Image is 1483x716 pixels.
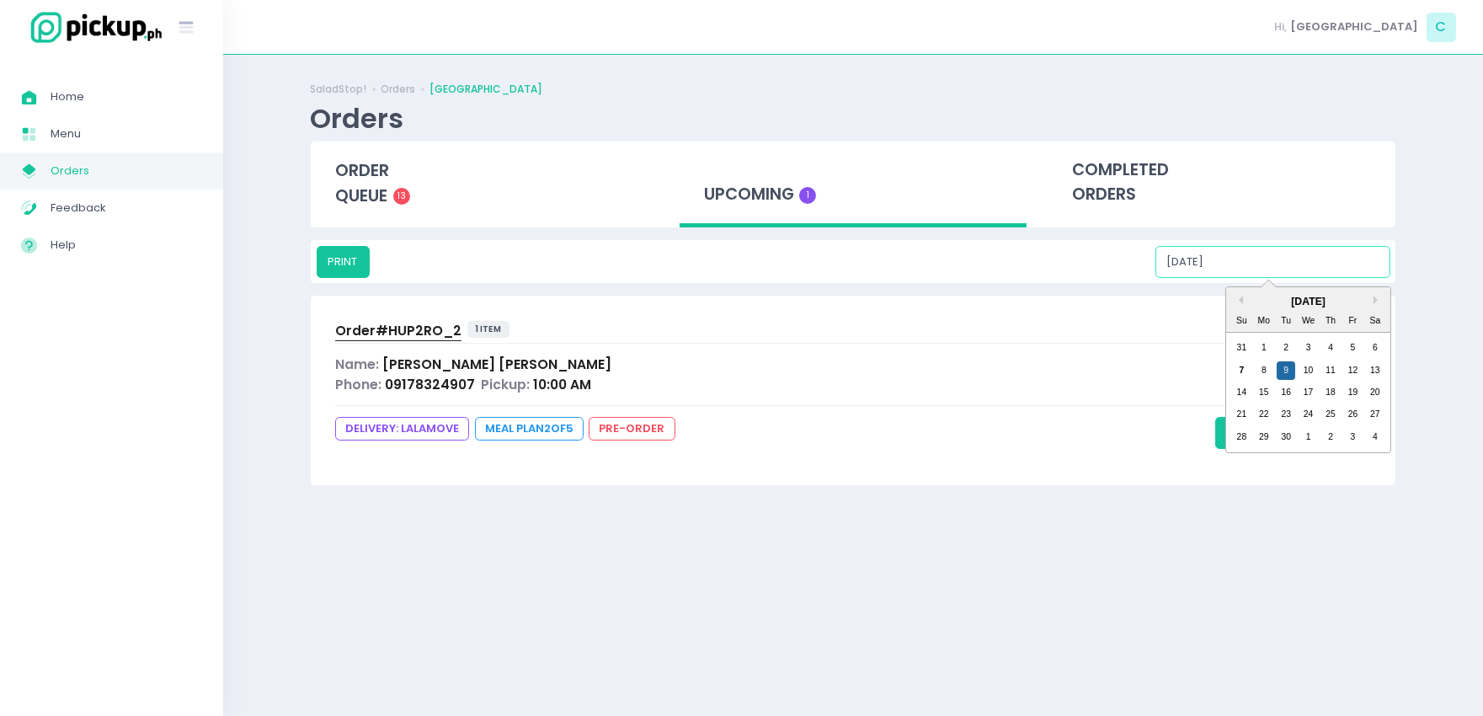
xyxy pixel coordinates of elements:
[1232,428,1251,446] div: day-28
[21,9,164,45] img: logo
[51,160,202,182] span: Orders
[1343,405,1362,424] div: day-26
[1232,361,1251,380] div: day-7
[335,376,381,393] span: Phone:
[1321,312,1340,330] div: Th
[335,417,469,441] span: DELIVERY: lalamove
[1277,428,1295,446] div: day-30
[1277,312,1295,330] div: Tu
[1255,383,1273,402] div: day-15
[382,355,611,373] span: [PERSON_NAME] [PERSON_NAME]
[533,376,591,393] span: 10:00 AM
[1277,339,1295,357] div: day-2
[1321,339,1340,357] div: day-4
[680,142,1027,228] div: upcoming
[1277,361,1295,380] div: day-9
[1299,428,1318,446] div: day-1
[1343,428,1362,446] div: day-3
[1232,383,1251,402] div: day-14
[51,86,202,108] span: Home
[335,321,461,344] a: Order#HUP2RO_2
[335,159,389,207] span: order queue
[1374,296,1382,304] button: Next Month
[1255,339,1273,357] div: day-1
[310,82,366,97] a: SaladStop!
[1255,312,1273,330] div: Mo
[799,187,816,204] span: 1
[1277,405,1295,424] div: day-23
[1048,142,1395,224] div: completed orders
[1232,405,1251,424] div: day-21
[381,82,415,97] a: Orders
[1299,312,1318,330] div: We
[1321,428,1340,446] div: day-2
[1321,361,1340,380] div: day-11
[1232,312,1251,330] div: Su
[1366,428,1384,446] div: day-4
[1299,361,1318,380] div: day-10
[481,376,530,393] span: Pickup:
[1230,337,1386,448] div: month-2025-09
[429,82,542,97] a: [GEOGRAPHIC_DATA]
[1255,428,1273,446] div: day-29
[1343,383,1362,402] div: day-19
[1321,383,1340,402] div: day-18
[1299,383,1318,402] div: day-17
[1343,312,1362,330] div: Fr
[1290,19,1418,35] span: [GEOGRAPHIC_DATA]
[335,355,379,373] span: Name:
[1321,405,1340,424] div: day-25
[1366,361,1384,380] div: day-13
[1343,361,1362,380] div: day-12
[1275,19,1288,35] span: Hi,
[51,197,202,219] span: Feedback
[1299,405,1318,424] div: day-24
[385,376,475,393] span: 09178324907
[475,417,584,441] span: Meal Plan 2 of 5
[589,417,675,441] span: pre-order
[393,188,410,205] span: 13
[51,123,202,145] span: Menu
[467,321,510,338] span: 1 item
[1299,339,1318,357] div: day-3
[310,102,403,135] div: Orders
[1215,417,1371,449] button: Move to Order Queue
[1427,13,1456,42] span: C
[1232,339,1251,357] div: day-31
[317,246,370,278] button: PRINT
[1366,383,1384,402] div: day-20
[1255,405,1273,424] div: day-22
[1277,383,1295,402] div: day-16
[1366,339,1384,357] div: day-6
[1366,405,1384,424] div: day-27
[1226,294,1390,309] div: [DATE]
[1255,361,1273,380] div: day-8
[1366,312,1384,330] div: Sa
[51,234,202,256] span: Help
[335,322,461,339] span: Order# HUP2RO_2
[1343,339,1362,357] div: day-5
[1235,296,1243,304] button: Previous Month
